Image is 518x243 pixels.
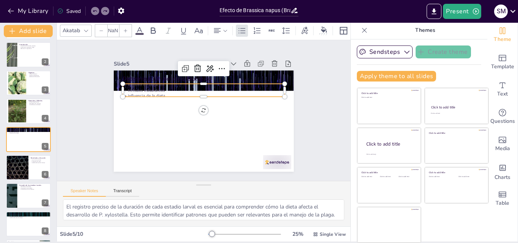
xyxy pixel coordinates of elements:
[19,48,49,49] p: Efectos en la agricultura
[496,199,509,207] span: Table
[366,154,414,155] div: Click to add body
[4,25,53,37] button: Add slide
[19,46,49,48] p: Interacción con Brassica napus
[28,76,49,78] p: Relevancia del estudio
[487,185,518,212] div: Add a table
[220,5,290,16] input: Insert title
[495,144,510,153] span: Media
[28,75,49,76] p: Objetivos específicos
[8,128,49,130] p: Determinación del ciclo biológico
[28,103,49,104] p: Recolección de muestras
[6,212,51,237] div: 8
[28,73,49,75] p: Objetivo general
[6,5,52,17] button: My Library
[28,104,49,106] p: Condiciones controladas
[42,86,49,93] div: 3
[42,143,49,150] div: 5
[8,132,49,134] p: Influencia de la dieta
[416,45,471,58] button: Create theme
[19,187,49,189] p: Comparación entre dietas
[491,63,514,71] span: Template
[19,184,49,187] p: Duración de los estadios larvales
[8,131,49,133] p: Métodos estadísticos
[431,113,481,114] div: Click to add text
[458,176,482,178] div: Click to add text
[6,71,51,96] div: 3
[42,227,49,234] div: 8
[42,115,49,122] div: 4
[28,100,49,102] p: Materiales y Métodos
[494,5,508,18] div: S M
[487,103,518,130] div: Get real-time input from your audience
[487,130,518,158] div: Add images, graphics, shapes or video
[361,176,378,178] div: Click to add text
[6,42,51,67] div: 2
[63,199,344,220] textarea: El registro preciso de la duración de cada estadio larval es esencial para comprender cómo la die...
[494,173,510,182] span: Charts
[361,171,416,174] div: Click to add title
[8,217,49,218] p: Implicaciones para el manejo
[57,8,81,15] div: Saved
[6,183,51,208] div: 7
[61,25,82,36] div: Akatab
[399,176,416,178] div: Click to add text
[42,199,49,206] div: 7
[31,159,49,161] p: Duración de estadios
[106,188,140,197] button: Transcript
[8,214,49,216] p: Resultados de proporción
[429,176,453,178] div: Click to add text
[427,4,441,19] button: Export to PowerPoint
[31,161,49,162] p: Proporción de sexos
[357,45,413,58] button: Sendsteps
[19,189,49,190] p: Implicaciones de los hallazgos
[42,58,49,65] div: 2
[299,25,310,37] div: Text effects
[135,52,292,110] p: Determinación del ciclo biológico
[337,25,350,37] div: Layout
[134,58,290,114] p: Registro de duración
[361,97,416,99] div: Click to add text
[490,117,515,125] span: Questions
[380,176,397,178] div: Click to add text
[487,21,518,49] div: Change the overall theme
[60,230,208,238] div: Slide 5 / 10
[487,49,518,76] div: Add ready made slides
[429,171,483,174] div: Click to add title
[487,158,518,185] div: Add charts and graphs
[366,141,415,147] div: Click to add title
[6,99,51,124] div: 4
[19,186,49,188] p: Resultados de duración
[361,92,416,95] div: Click to add title
[494,4,508,19] button: S M
[132,64,288,119] p: Métodos estadísticos
[8,212,49,215] p: Proporción de sexos
[132,35,227,72] div: Slide 5
[19,43,49,45] p: Introducción
[429,131,483,134] div: Click to add title
[42,171,49,178] div: 6
[487,76,518,103] div: Add text boxes
[289,230,307,238] div: 25 %
[8,216,49,217] p: Comparación entre tratamientos
[31,157,49,159] p: Resultados y discusión
[130,69,286,124] p: Influencia de la dieta
[6,127,51,152] div: 5
[431,105,482,110] div: Click to add title
[443,4,481,19] button: Present
[320,231,346,237] span: Single View
[19,45,49,47] p: Importancia de Plutella xylostella
[8,241,38,243] p: Conclusiones
[497,90,508,98] span: Text
[8,130,49,131] p: Registro de duración
[28,72,49,74] p: Objetivos
[6,155,51,180] div: 6
[31,162,49,164] p: Implicaciones para el manejo
[357,71,436,82] button: Apply theme to all slides
[28,102,49,103] p: Diseño experimental
[318,27,330,34] div: Background color
[370,21,480,39] p: Themes
[63,188,106,197] button: Speaker Notes
[494,35,511,44] span: Theme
